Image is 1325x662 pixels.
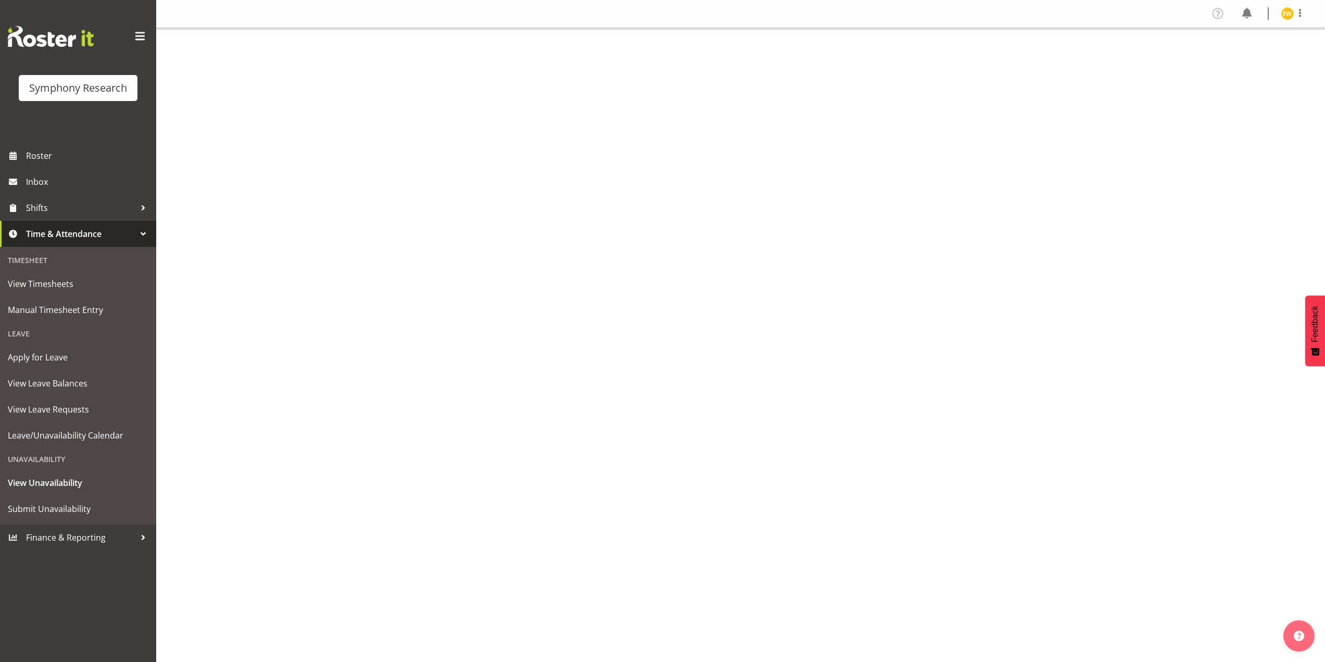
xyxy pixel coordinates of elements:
span: Inbox [26,174,151,190]
div: Symphony Research [29,80,127,96]
span: Time & Attendance [26,226,135,242]
a: Leave/Unavailability Calendar [3,422,154,448]
span: View Leave Balances [8,376,148,391]
a: Submit Unavailability [3,496,154,522]
a: View Leave Requests [3,396,154,422]
span: Finance & Reporting [26,530,135,545]
span: Leave/Unavailability Calendar [8,428,148,443]
span: Shifts [26,200,135,216]
span: Submit Unavailability [8,501,148,517]
span: View Leave Requests [8,402,148,417]
a: View Timesheets [3,271,154,297]
span: Roster [26,148,151,164]
span: Manual Timesheet Entry [8,302,148,318]
a: View Leave Balances [3,370,154,396]
span: View Timesheets [8,276,148,292]
span: View Unavailability [8,475,148,491]
div: Leave [3,323,154,344]
a: Manual Timesheet Entry [3,297,154,323]
div: Timesheet [3,249,154,271]
span: Apply for Leave [8,349,148,365]
button: Feedback - Show survey [1305,295,1325,366]
img: enrica-walsh11863.jpg [1281,7,1294,20]
span: Feedback [1310,306,1320,342]
img: Rosterit website logo [8,26,94,47]
img: help-xxl-2.png [1294,631,1304,641]
div: Unavailability [3,448,154,470]
a: Apply for Leave [3,344,154,370]
a: View Unavailability [3,470,154,496]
